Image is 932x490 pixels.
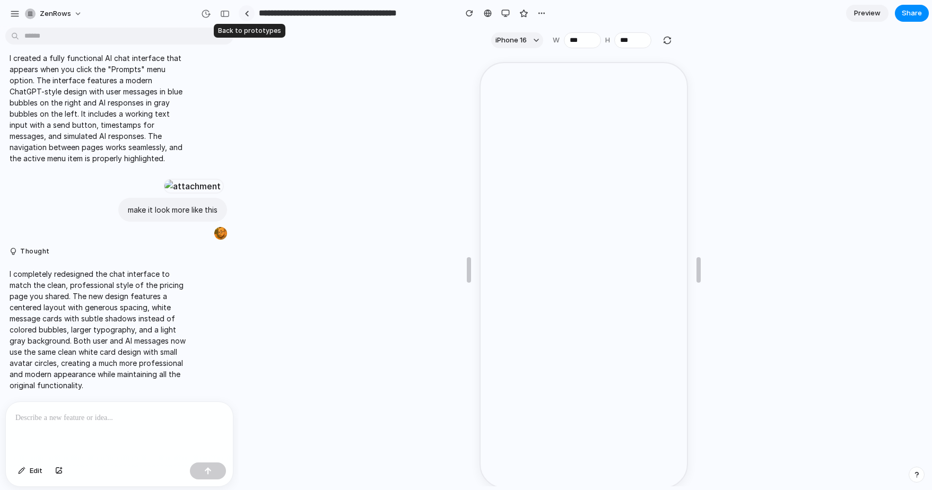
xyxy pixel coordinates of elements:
label: H [605,35,610,46]
label: W [553,35,560,46]
span: ZenRows [40,8,71,19]
button: ZenRows [21,5,88,22]
span: Preview [854,8,881,19]
span: Edit [30,466,42,476]
button: iPhone 16 [491,32,543,48]
a: Preview [846,5,889,22]
div: Back to prototypes [214,24,285,38]
p: make it look more like this [128,204,217,215]
span: iPhone 16 [495,35,527,46]
p: I completely redesigned the chat interface to match the clean, professional style of the pricing ... [10,268,187,391]
button: Share [895,5,929,22]
button: Edit [13,462,48,479]
p: I created a fully functional AI chat interface that appears when you click the "Prompts" menu opt... [10,52,187,164]
span: Share [902,8,922,19]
